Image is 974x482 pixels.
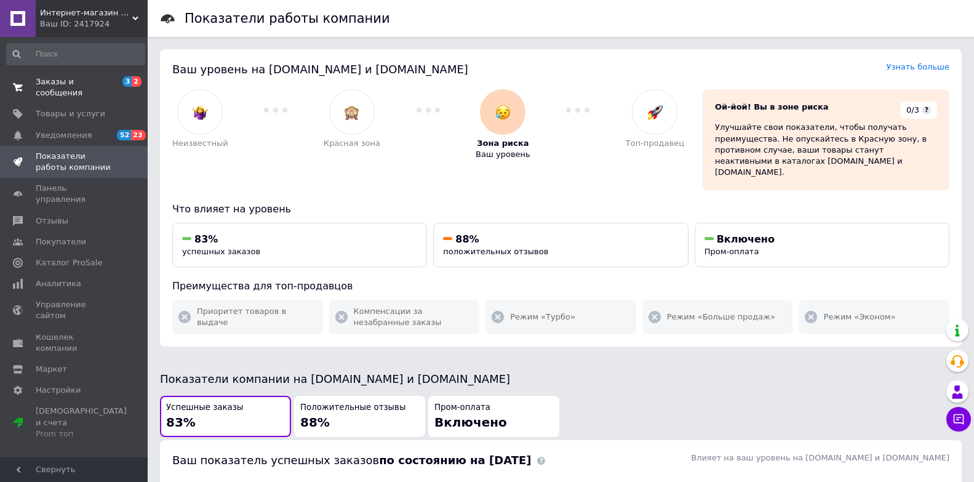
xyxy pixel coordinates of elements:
span: 83% [194,233,218,245]
a: Узнать больше [886,62,949,71]
span: Уведомления [36,130,92,141]
span: Маркет [36,364,67,375]
button: Положительные отзывы88% [294,396,425,437]
div: Ваш ID: 2417924 [40,18,148,30]
span: Ваш уровень [476,149,530,160]
span: успешных заказов [182,247,260,256]
span: Отзывы [36,215,68,227]
span: 83% [166,415,196,430]
span: Товары и услуги [36,108,105,119]
span: Режим «Больше продаж» [667,311,775,323]
button: Пром-оплатаВключено [428,396,559,437]
span: положительных отзывов [443,247,548,256]
span: [DEMOGRAPHIC_DATA] и счета [36,406,127,440]
span: Покупатели [36,236,86,247]
span: Интернет-магазин "Moto-Club" [40,7,132,18]
span: Приоритет товаров в выдаче [197,306,317,328]
span: 23 [131,130,145,140]
span: Влияет на ваш уровень на [DOMAIN_NAME] и [DOMAIN_NAME] [691,453,949,462]
span: Управление сайтом [36,299,114,321]
span: 88% [455,233,479,245]
span: 88% [300,415,330,430]
span: Неизвестный [172,138,228,149]
span: Панель управления [36,183,114,205]
span: Красная зона [324,138,380,149]
span: Преимущества для топ-продавцов [172,280,353,292]
div: 0/3 [900,102,937,119]
img: :woman-shrugging: [193,105,208,120]
span: Кошелек компании [36,332,114,354]
span: Успешные заказы [166,402,243,414]
span: Ой-йой! Вы в зоне риска [715,102,829,111]
div: Prom топ [36,428,127,440]
button: Чат с покупателем [946,407,971,432]
img: :see_no_evil: [344,105,359,120]
h1: Показатели работы компании [185,11,390,26]
span: Показатели работы компании [36,151,114,173]
span: Включено [717,233,775,245]
span: Каталог ProSale [36,257,102,268]
span: Настройки [36,385,81,396]
span: Аналитика [36,278,81,289]
span: Топ-продавец [626,138,684,149]
span: Зона риска [477,138,529,149]
span: Режим «Турбо» [510,311,575,323]
div: Улучшайте свои показатели, чтобы получать преимущества. Не опускайтесь в Красную зону, в противно... [715,122,937,178]
img: :rocket: [647,105,663,120]
span: Показатели компании на [DOMAIN_NAME] и [DOMAIN_NAME] [160,372,510,385]
button: 88%положительных отзывов [433,223,688,268]
span: Заказы и сообщения [36,76,114,98]
span: Пром-оплата [705,247,759,256]
span: ? [922,106,931,114]
img: :disappointed_relieved: [495,105,511,120]
span: Режим «Эконом» [823,311,895,323]
span: 3 [122,76,132,87]
b: по состоянию на [DATE] [379,454,531,467]
input: Поиск [6,43,145,65]
span: Что влияет на уровень [172,203,291,215]
span: Положительные отзывы [300,402,405,414]
span: Включено [434,415,507,430]
span: Ваш показатель успешных заказов [172,454,531,467]
span: 52 [117,130,131,140]
span: Пром-оплата [434,402,490,414]
span: Ваш уровень на [DOMAIN_NAME] и [DOMAIN_NAME] [172,63,468,76]
button: Успешные заказы83% [160,396,291,437]
span: Компенсации за незабранные заказы [354,306,474,328]
button: 83%успешных заказов [172,223,427,268]
button: ВключеноПром-оплата [695,223,949,268]
span: 2 [132,76,142,87]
